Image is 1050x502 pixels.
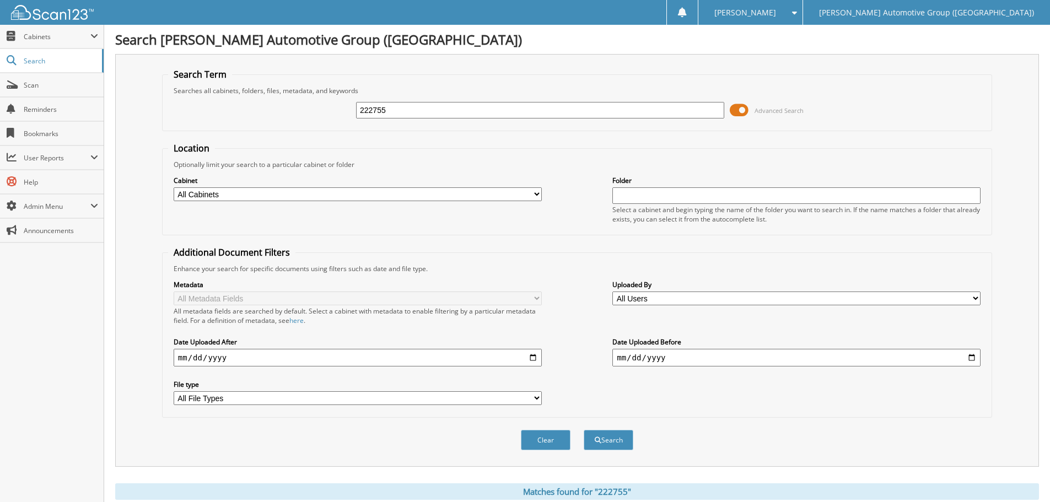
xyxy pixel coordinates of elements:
legend: Additional Document Filters [168,246,295,258]
span: [PERSON_NAME] Automotive Group ([GEOGRAPHIC_DATA]) [819,9,1034,16]
div: Searches all cabinets, folders, files, metadata, and keywords [168,86,986,95]
span: [PERSON_NAME] [714,9,776,16]
label: Uploaded By [612,280,981,289]
input: start [174,349,542,366]
label: Folder [612,176,981,185]
img: scan123-logo-white.svg [11,5,94,20]
h1: Search [PERSON_NAME] Automotive Group ([GEOGRAPHIC_DATA]) [115,30,1039,48]
legend: Location [168,142,215,154]
span: Advanced Search [755,106,804,115]
label: Metadata [174,280,542,289]
label: File type [174,380,542,389]
div: All metadata fields are searched by default. Select a cabinet with metadata to enable filtering b... [174,306,542,325]
div: Select a cabinet and begin typing the name of the folder you want to search in. If the name match... [612,205,981,224]
a: here [289,316,304,325]
legend: Search Term [168,68,232,80]
div: Optionally limit your search to a particular cabinet or folder [168,160,986,169]
label: Date Uploaded After [174,337,542,347]
span: Reminders [24,105,98,114]
button: Clear [521,430,570,450]
div: Enhance your search for specific documents using filters such as date and file type. [168,264,986,273]
span: User Reports [24,153,90,163]
span: Search [24,56,96,66]
label: Cabinet [174,176,542,185]
span: Announcements [24,226,98,235]
span: Help [24,177,98,187]
input: end [612,349,981,366]
button: Search [584,430,633,450]
span: Scan [24,80,98,90]
span: Admin Menu [24,202,90,211]
span: Bookmarks [24,129,98,138]
span: Cabinets [24,32,90,41]
label: Date Uploaded Before [612,337,981,347]
div: Matches found for "222755" [115,483,1039,500]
